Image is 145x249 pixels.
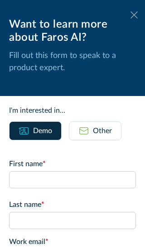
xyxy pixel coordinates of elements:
p: Fill out this form to speak to a product expert. [9,50,136,74]
label: Last name [9,199,136,210]
div: Want to learn more about Faros AI? [9,18,136,44]
label: Work email [9,236,136,247]
label: First name [9,158,136,169]
div: Other [93,125,112,136]
div: I'm interested in... [9,105,136,116]
div: Demo [33,125,52,136]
